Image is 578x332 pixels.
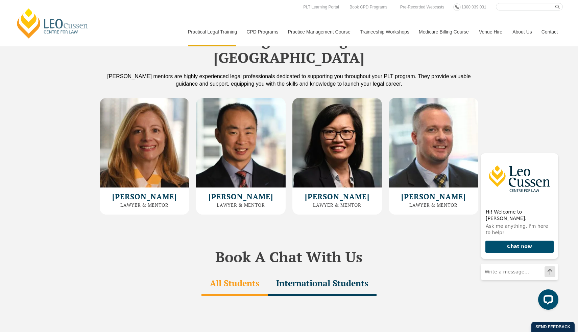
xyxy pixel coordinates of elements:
[15,7,90,39] a: [PERSON_NAME] Centre for Law
[103,193,186,201] h2: [PERSON_NAME]
[96,32,482,66] h2: Our Practical Legal Training Mentors in [GEOGRAPHIC_DATA]
[460,3,488,11] a: 1300 039 031
[283,17,355,46] a: Practice Management Course
[268,272,377,296] div: International Students
[392,193,475,201] h2: [PERSON_NAME]
[348,3,389,11] a: Book CPD Programs
[355,17,414,46] a: Traineeship Workshops
[507,17,536,46] a: About Us
[96,248,482,265] h2: Book A Chat With Us
[199,202,282,207] h3: Lawyer & Mentor
[201,272,268,296] div: All Students
[103,202,186,207] h3: Lawyer & Mentor
[392,202,475,207] h3: Lawyer & Mentor
[96,73,482,88] div: [PERSON_NAME] mentors are highly experienced legal professionals dedicated to supporting you thro...
[241,17,283,46] a: CPD Programs
[474,17,507,46] a: Venue Hire
[399,3,446,11] a: Pre-Recorded Webcasts
[414,17,474,46] a: Medicare Billing Course
[183,17,242,46] a: Practical Legal Training
[296,193,379,201] h2: [PERSON_NAME]
[475,147,561,315] iframe: LiveChat chat widget
[536,17,563,46] a: Contact
[302,3,341,11] a: PLT Learning Portal
[199,193,282,201] h2: [PERSON_NAME]
[461,5,486,9] span: 1300 039 031
[296,202,379,207] h3: Lawyer & Mentor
